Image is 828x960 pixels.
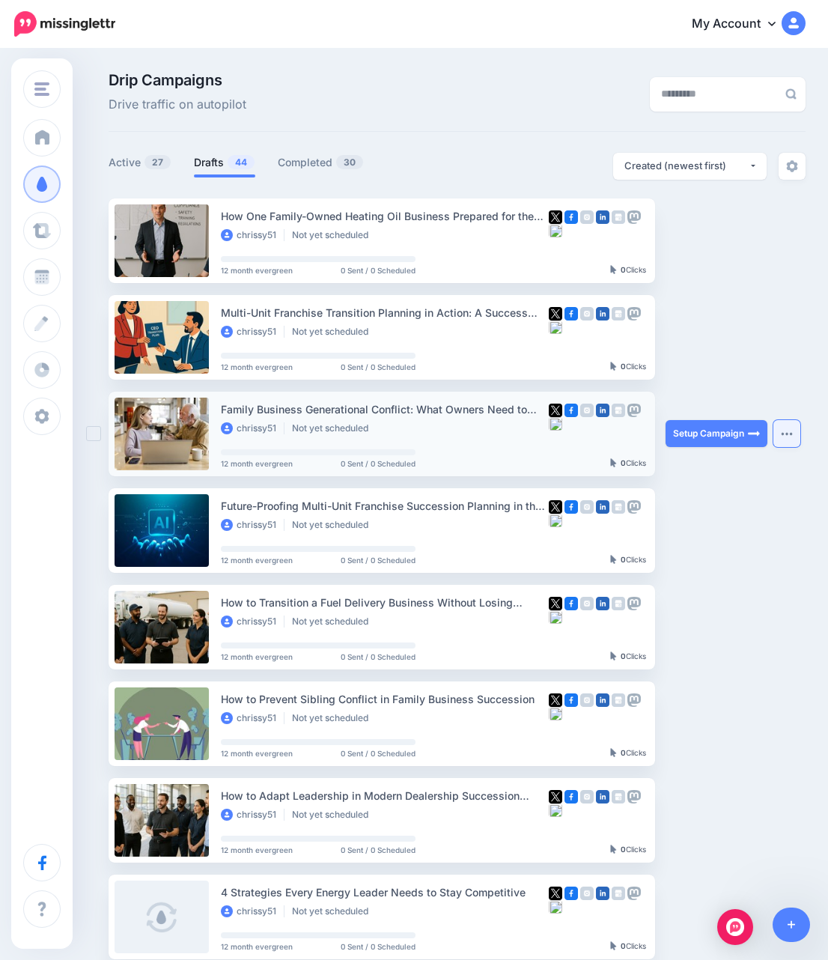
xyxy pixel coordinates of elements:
[278,154,364,171] a: Completed30
[341,267,415,274] span: 0 Sent / 0 Scheduled
[564,693,578,707] img: facebook-square.png
[341,846,415,854] span: 0 Sent / 0 Scheduled
[221,884,549,901] div: 4 Strategies Every Energy Leader Needs to Stay Competitive
[627,790,641,803] img: mastodon-grey-square.png
[621,651,626,660] b: 0
[627,404,641,417] img: mastodon-grey-square.png
[221,653,293,660] span: 12 month evergreen
[612,210,625,224] img: google_business-grey-square.png
[610,845,617,854] img: pointer-grey-darker.png
[596,307,609,320] img: linkedin-square.png
[596,693,609,707] img: linkedin-square.png
[221,616,284,628] li: chrissy51
[627,887,641,900] img: mastodon-grey-square.png
[564,887,578,900] img: facebook-square.png
[717,909,753,945] div: Open Intercom Messenger
[612,693,625,707] img: google_business-grey-square.png
[549,224,562,237] img: bluesky-grey-square.png
[228,155,255,169] span: 44
[627,597,641,610] img: mastodon-grey-square.png
[109,95,246,115] span: Drive traffic on autopilot
[221,712,284,724] li: chrissy51
[564,210,578,224] img: facebook-square.png
[292,905,376,917] li: Not yet scheduled
[549,320,562,334] img: bluesky-grey-square.png
[549,500,562,514] img: twitter-square.png
[564,597,578,610] img: facebook-square.png
[549,707,562,720] img: bluesky-grey-square.png
[781,431,793,436] img: dots.png
[292,422,376,434] li: Not yet scheduled
[292,326,376,338] li: Not yet scheduled
[580,693,594,707] img: instagram-grey-square.png
[748,428,760,440] img: arrow-long-right-white.png
[596,404,609,417] img: linkedin-square.png
[621,845,626,854] b: 0
[109,154,171,171] a: Active27
[610,458,617,467] img: pointer-grey-darker.png
[549,597,562,610] img: twitter-square.png
[596,210,609,224] img: linkedin-square.png
[221,594,549,611] div: How to Transition a Fuel Delivery Business Without Losing Customers or Control
[580,404,594,417] img: instagram-grey-square.png
[221,809,284,821] li: chrissy51
[341,460,415,467] span: 0 Sent / 0 Scheduled
[627,693,641,707] img: mastodon-grey-square.png
[610,652,646,661] div: Clicks
[596,790,609,803] img: linkedin-square.png
[221,207,549,225] div: How One Family-Owned Heating Oil Business Prepared for the Future
[624,159,749,173] div: Created (newest first)
[292,809,376,821] li: Not yet scheduled
[610,362,646,371] div: Clicks
[580,597,594,610] img: instagram-grey-square.png
[612,887,625,900] img: google_business-grey-square.png
[221,267,293,274] span: 12 month evergreen
[221,519,284,531] li: chrissy51
[580,790,594,803] img: instagram-grey-square.png
[564,404,578,417] img: facebook-square.png
[109,73,246,88] span: Drip Campaigns
[292,229,376,241] li: Not yet scheduled
[610,362,617,371] img: pointer-grey-darker.png
[786,160,798,172] img: settings-grey.png
[610,556,646,565] div: Clicks
[613,153,767,180] button: Created (newest first)
[564,307,578,320] img: facebook-square.png
[596,887,609,900] img: linkedin-square.png
[627,500,641,514] img: mastodon-grey-square.png
[621,941,626,950] b: 0
[564,790,578,803] img: facebook-square.png
[221,363,293,371] span: 12 month evergreen
[221,401,549,418] div: Family Business Generational Conflict: What Owners Need to Know
[610,265,617,274] img: pointer-grey-darker.png
[621,265,626,274] b: 0
[549,210,562,224] img: twitter-square.png
[221,326,284,338] li: chrissy51
[612,790,625,803] img: google_business-grey-square.png
[549,404,562,417] img: twitter-square.png
[549,307,562,320] img: twitter-square.png
[610,459,646,468] div: Clicks
[221,905,284,917] li: chrissy51
[666,420,767,447] a: Setup Campaign
[621,458,626,467] b: 0
[596,500,609,514] img: linkedin-square.png
[549,803,562,817] img: bluesky-grey-square.png
[612,597,625,610] img: google_business-grey-square.png
[221,422,284,434] li: chrissy51
[221,846,293,854] span: 12 month evergreen
[194,154,255,171] a: Drafts44
[580,887,594,900] img: instagram-grey-square.png
[549,417,562,431] img: bluesky-grey-square.png
[627,210,641,224] img: mastodon-grey-square.png
[549,610,562,624] img: bluesky-grey-square.png
[292,519,376,531] li: Not yet scheduled
[580,500,594,514] img: instagram-grey-square.png
[549,514,562,527] img: bluesky-grey-square.png
[580,210,594,224] img: instagram-grey-square.png
[341,943,415,950] span: 0 Sent / 0 Scheduled
[549,887,562,900] img: twitter-square.png
[221,497,549,514] div: Future-Proofing Multi-Unit Franchise Succession Planning in the Age of AI
[612,404,625,417] img: google_business-grey-square.png
[144,155,171,169] span: 27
